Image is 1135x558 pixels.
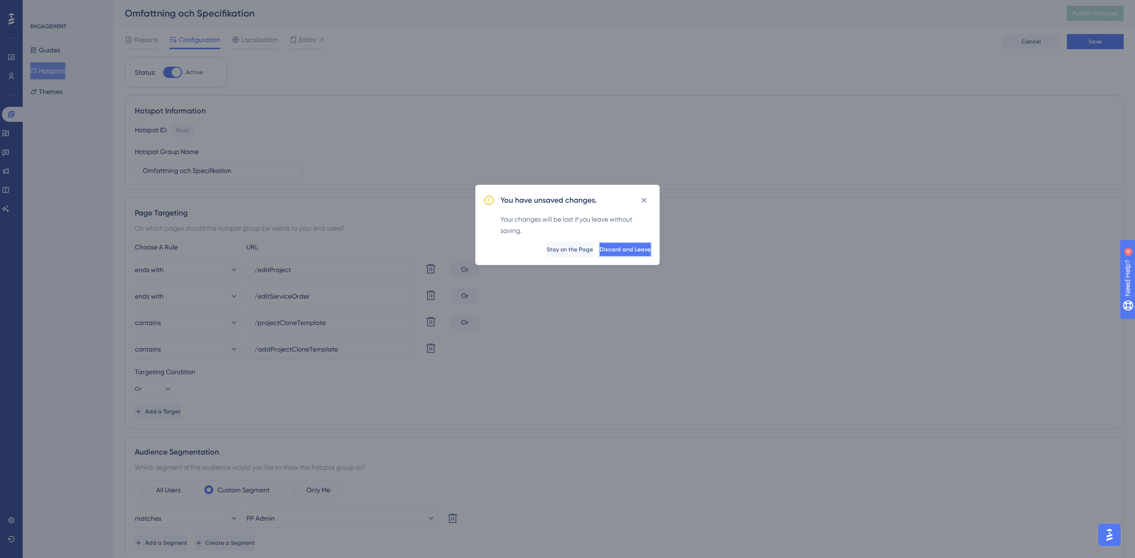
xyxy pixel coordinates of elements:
[500,195,597,206] h2: You have unsaved changes.
[600,246,651,253] span: Discard and Leave
[1095,521,1124,549] iframe: UserGuiding AI Assistant Launcher
[547,246,593,253] span: Stay on the Page
[22,2,59,14] span: Need Help?
[66,5,69,12] div: 4
[500,214,652,236] div: Your changes will be lost if you leave without saving.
